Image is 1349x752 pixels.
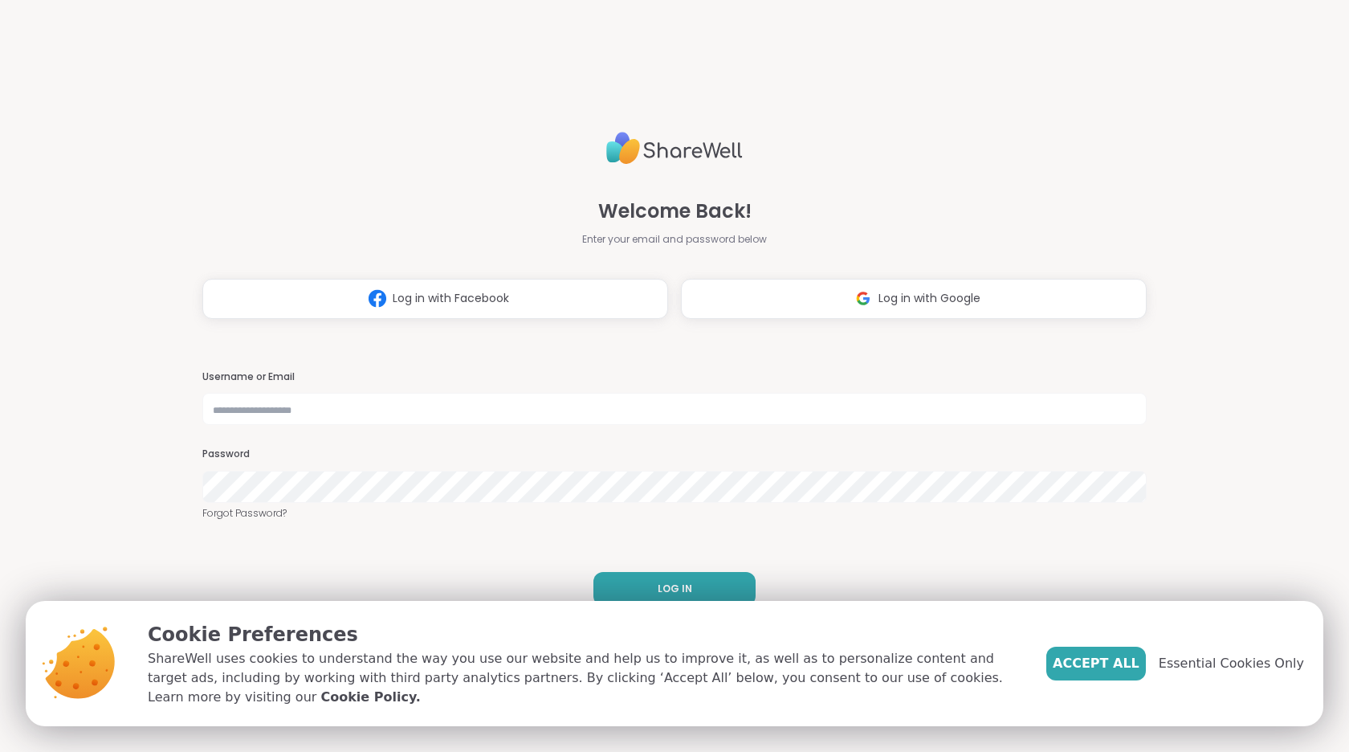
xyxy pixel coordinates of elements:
h3: Password [202,448,1147,461]
span: Essential Cookies Only [1159,654,1304,673]
span: Accept All [1053,654,1139,673]
span: LOG IN [658,582,692,596]
span: Enter your email and password below [582,232,767,247]
p: ShareWell uses cookies to understand the way you use our website and help us to improve it, as we... [148,649,1021,707]
a: Cookie Policy. [320,688,420,707]
button: Accept All [1046,647,1146,680]
button: Log in with Google [681,279,1147,319]
a: Forgot Password? [202,506,1147,521]
img: ShareWell Logomark [362,284,393,313]
span: Log in with Facebook [393,290,509,307]
button: LOG IN [593,572,756,606]
span: Welcome Back! [598,197,752,226]
span: Log in with Google [878,290,980,307]
p: Cookie Preferences [148,620,1021,649]
img: ShareWell Logo [606,125,743,171]
button: Log in with Facebook [202,279,668,319]
img: ShareWell Logomark [848,284,878,313]
h3: Username or Email [202,370,1147,384]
